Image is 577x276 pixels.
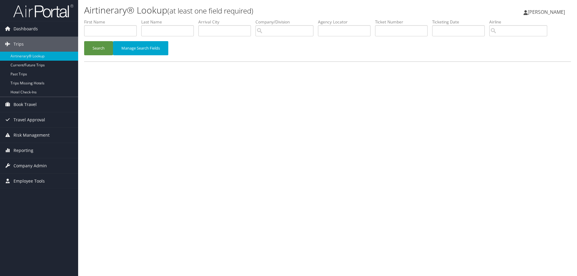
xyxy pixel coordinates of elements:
[141,19,198,25] label: Last Name
[318,19,375,25] label: Agency Locator
[198,19,255,25] label: Arrival City
[375,19,432,25] label: Ticket Number
[113,41,168,55] button: Manage Search Fields
[14,174,45,189] span: Employee Tools
[255,19,318,25] label: Company/Division
[489,19,552,25] label: Airline
[14,158,47,173] span: Company Admin
[14,128,50,143] span: Risk Management
[432,19,489,25] label: Ticketing Date
[84,41,113,55] button: Search
[524,3,571,21] a: [PERSON_NAME]
[84,4,409,17] h1: Airtinerary® Lookup
[528,9,565,15] span: [PERSON_NAME]
[14,143,33,158] span: Reporting
[84,19,141,25] label: First Name
[14,97,37,112] span: Book Travel
[13,4,73,18] img: airportal-logo.png
[14,21,38,36] span: Dashboards
[14,112,45,127] span: Travel Approval
[167,6,253,16] small: (at least one field required)
[14,37,24,52] span: Trips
